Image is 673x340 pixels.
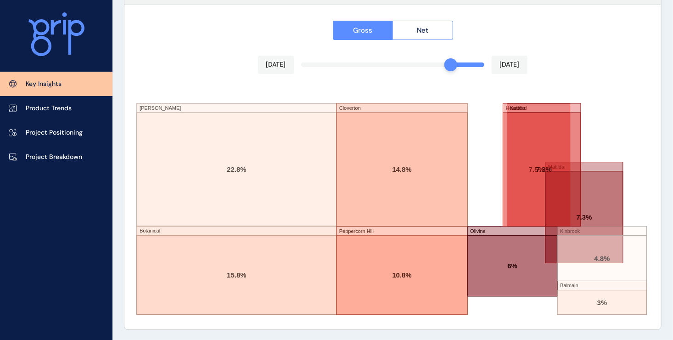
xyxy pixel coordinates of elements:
[353,26,372,35] span: Gross
[26,153,82,162] p: Project Breakdown
[417,26,429,35] span: Net
[500,60,520,69] p: [DATE]
[26,79,62,89] p: Key Insights
[266,60,286,69] p: [DATE]
[26,128,83,137] p: Project Positioning
[333,21,393,40] button: Gross
[393,21,453,40] button: Net
[26,104,72,113] p: Product Trends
